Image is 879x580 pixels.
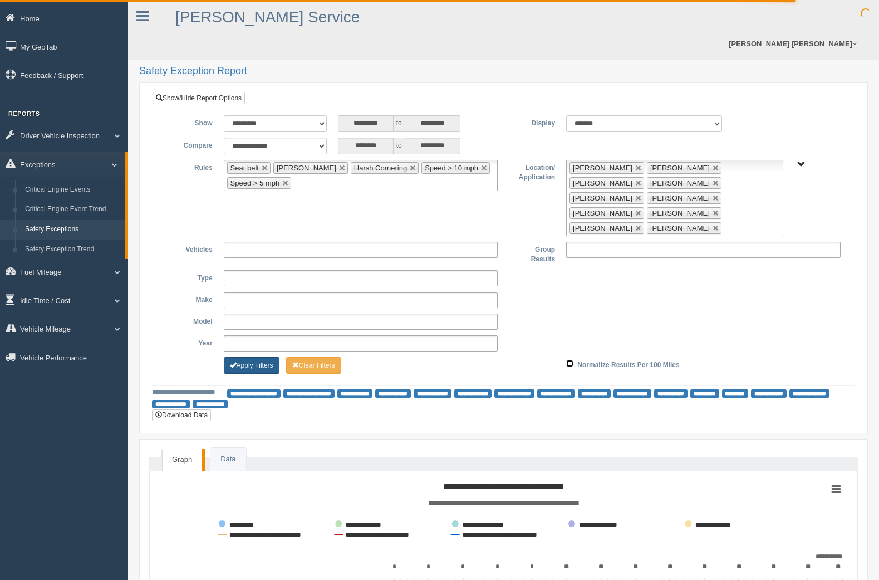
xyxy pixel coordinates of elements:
label: Display [503,115,561,129]
button: Change Filter Options [286,357,341,374]
span: [PERSON_NAME] [573,179,632,187]
label: Compare [161,138,218,151]
button: Download Data [152,409,211,421]
label: Vehicles [161,242,218,255]
a: Data [210,448,245,471]
span: Harsh Cornering [354,164,407,172]
span: to [394,115,405,132]
label: Group Results [503,242,561,265]
label: Location/ Application [503,160,561,183]
a: [PERSON_NAME] [PERSON_NAME] [723,28,862,60]
a: Critical Engine Event Trend [20,199,125,220]
span: [PERSON_NAME] [573,164,632,172]
span: to [394,138,405,154]
span: [PERSON_NAME] [650,179,710,187]
span: Seat belt [230,164,259,172]
span: [PERSON_NAME] [650,224,710,232]
span: [PERSON_NAME] [277,164,336,172]
a: Show/Hide Report Options [153,92,245,104]
span: [PERSON_NAME] [650,209,710,217]
a: Safety Exception Trend [20,240,125,260]
span: [PERSON_NAME] [650,194,710,202]
a: Critical Engine Events [20,180,125,200]
label: Rules [161,160,218,173]
label: Year [161,335,218,349]
label: Make [161,292,218,305]
span: [PERSON_NAME] [650,164,710,172]
span: [PERSON_NAME] [573,194,632,202]
button: Change Filter Options [224,357,279,374]
label: Type [161,270,218,284]
span: [PERSON_NAME] [573,224,632,232]
a: Graph [162,449,202,471]
span: [PERSON_NAME] [573,209,632,217]
label: Model [161,314,218,327]
label: Normalize Results Per 100 Miles [577,357,679,371]
span: Speed > 10 mph [425,164,478,172]
a: Safety Exceptions [20,220,125,240]
label: Show [161,115,218,129]
a: [PERSON_NAME] Service [175,8,360,26]
span: Speed > 5 mph [230,179,280,187]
